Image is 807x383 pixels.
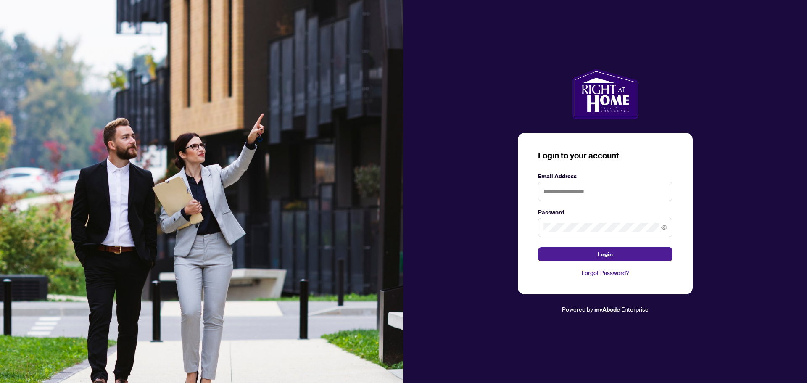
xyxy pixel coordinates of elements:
span: eye-invisible [661,225,667,230]
button: Login [538,247,672,261]
a: Forgot Password? [538,268,672,277]
span: Enterprise [621,305,649,313]
label: Password [538,208,672,217]
span: Powered by [562,305,593,313]
img: ma-logo [572,69,638,119]
span: Login [598,248,613,261]
label: Email Address [538,172,672,181]
a: myAbode [594,305,620,314]
h3: Login to your account [538,150,672,161]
